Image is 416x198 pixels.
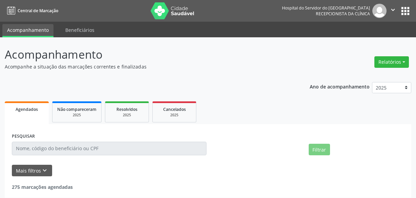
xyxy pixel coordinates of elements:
span: Cancelados [163,106,186,112]
a: Acompanhamento [2,24,53,37]
div: 2025 [157,113,191,118]
span: Central de Marcação [18,8,58,14]
button:  [387,4,399,18]
span: Recepcionista da clínica [316,11,370,17]
p: Ano de acompanhamento [310,82,370,91]
div: Hospital do Servidor do [GEOGRAPHIC_DATA] [282,5,370,11]
div: 2025 [57,113,96,118]
input: Nome, código do beneficiário ou CPF [12,142,206,155]
label: PESQUISAR [12,131,35,142]
p: Acompanhamento [5,46,289,63]
span: Agendados [16,106,38,112]
button: apps [399,5,411,17]
i:  [389,6,397,14]
div: 2025 [110,113,144,118]
p: Acompanhe a situação das marcações correntes e finalizadas [5,63,289,70]
a: Beneficiários [61,24,99,36]
span: Não compareceram [57,106,96,112]
a: Central de Marcação [5,5,58,16]
button: Mais filtroskeyboard_arrow_down [12,165,52,177]
button: Filtrar [309,144,330,155]
span: Resolvidos [116,106,137,112]
img: img [372,4,387,18]
button: Relatórios [374,56,409,68]
i: keyboard_arrow_down [41,167,48,174]
strong: 275 marcações agendadas [12,184,73,190]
